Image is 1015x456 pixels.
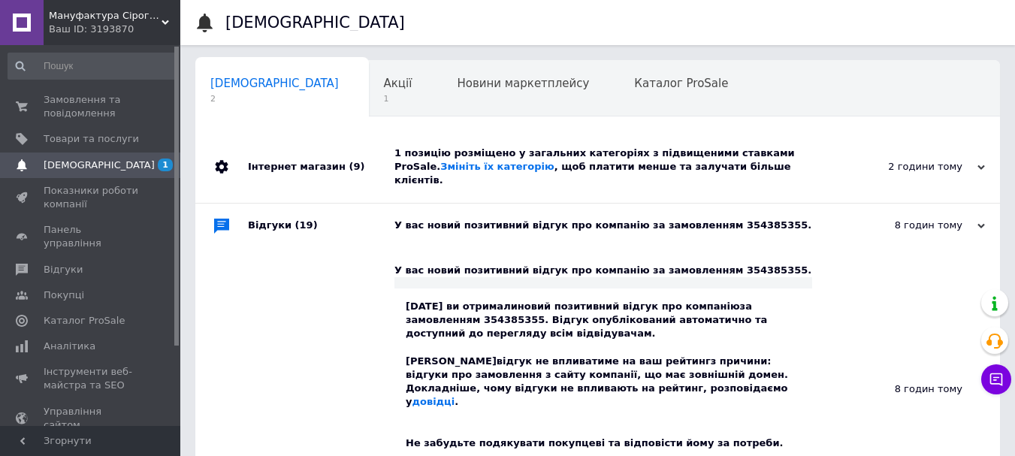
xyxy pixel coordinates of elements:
[835,160,985,174] div: 2 години тому
[981,364,1011,394] button: Чат з покупцем
[406,382,801,409] div: Докладніше, чому відгуки не впливають на рейтинг, розповідаємо у .
[44,288,84,302] span: Покупці
[49,9,162,23] span: Мануфактура Сірого Кота
[497,355,711,367] b: відгук не впливатиме на ваш рейтинг
[394,146,835,188] div: 1 позицію розміщено у загальних категоріях з підвищеними ставками ProSale. , щоб платити менше та...
[44,314,125,328] span: Каталог ProSale
[44,263,83,276] span: Відгуки
[406,436,801,450] div: Не забудьте подякувати покупцеві та відповісти йому за потреби.
[44,223,139,250] span: Панель управління
[44,340,95,353] span: Аналітика
[412,396,455,407] a: довідці
[8,53,177,80] input: Пошук
[210,77,339,90] span: [DEMOGRAPHIC_DATA]
[49,23,180,36] div: Ваш ID: 3193870
[44,365,139,392] span: Інструменти веб-майстра та SEO
[248,131,394,203] div: Інтернет магазин
[440,161,554,172] a: Змініть їх категорію
[44,93,139,120] span: Замовлення та повідомлення
[406,355,801,382] div: [PERSON_NAME] з причини: відгуки про замовлення з сайту компанії, що має зовнішній домен.
[44,405,139,432] span: Управління сайтом
[394,264,812,277] div: У вас новий позитивний відгук про компанію за замовленням 354385355.
[457,77,589,90] span: Новини маркетплейсу
[634,77,728,90] span: Каталог ProSale
[835,219,985,232] div: 8 годин тому
[44,184,139,211] span: Показники роботи компанії
[384,93,412,104] span: 1
[394,219,835,232] div: У вас новий позитивний відгук про компанію за замовленням 354385355.
[210,93,339,104] span: 2
[518,300,740,312] b: новий позитивний відгук про компанію
[158,159,173,171] span: 1
[44,159,155,172] span: [DEMOGRAPHIC_DATA]
[384,77,412,90] span: Акції
[295,219,318,231] span: (19)
[225,14,405,32] h1: [DEMOGRAPHIC_DATA]
[44,132,139,146] span: Товари та послуги
[248,204,394,249] div: Відгуки
[349,161,364,172] span: (9)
